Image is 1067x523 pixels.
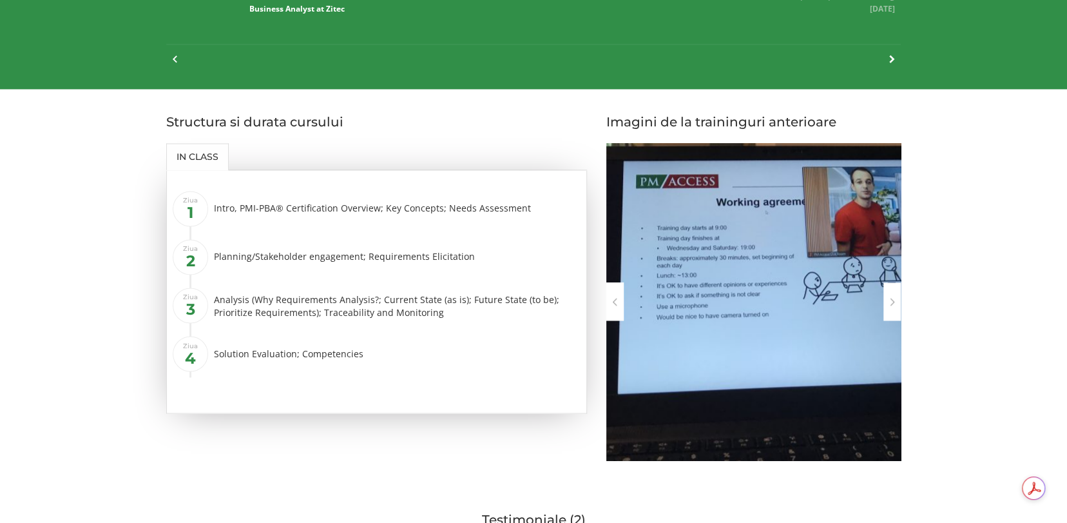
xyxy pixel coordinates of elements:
span: [DATE] [870,3,898,14]
a: In class [166,143,229,170]
span: Ziua [173,191,208,226]
span: Ziua [173,239,208,275]
div: Planning/Stakeholder engagement; Requirements Elicitation [214,245,577,268]
b: 3 [186,300,195,319]
div: Analysis (Why Requirements Analysis?; Current State (as is); Future State (to be); Prioritize Req... [214,293,577,319]
h3: Imagini de la traininguri anterioare [606,115,901,129]
span: Ziua [173,288,208,323]
div: Solution Evaluation; Competencies [214,342,577,364]
span: Ziua [173,336,208,371]
small: Business Analyst at Zitec [249,3,345,14]
b: 2 [186,252,195,270]
b: 1 [187,203,193,222]
div: Intro, PMI-PBA® Certification Overview; Key Concepts; Needs Assessment [214,197,577,219]
b: 4 [185,348,196,367]
h3: Structura si durata cursului [166,115,587,129]
img: TARGET PMI Professional in Business Analysis (PMI-PBA)® CERTIFICATION [606,143,901,466]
